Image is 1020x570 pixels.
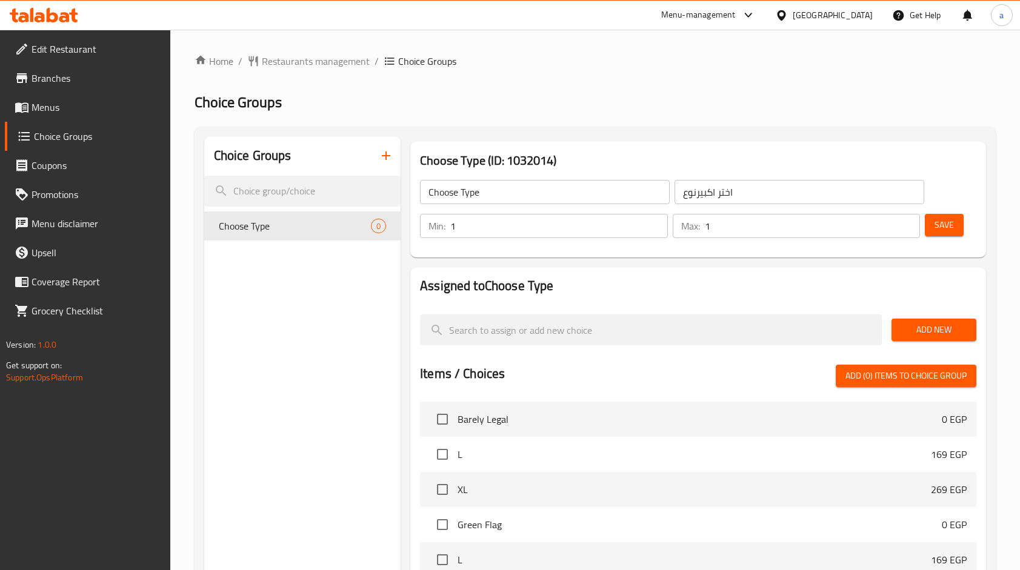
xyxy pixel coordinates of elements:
p: Min: [428,219,445,233]
span: Choice Groups [34,129,161,144]
a: Restaurants management [247,54,370,68]
span: a [999,8,1004,22]
span: Choose Type [219,219,371,233]
span: Select choice [430,442,455,467]
h2: Choice Groups [214,147,292,165]
div: Menu-management [661,8,736,22]
div: Choose Type0 [204,211,401,240]
span: Get support on: [6,357,62,373]
a: Edit Restaurant [5,35,170,64]
span: Branches [32,71,161,85]
span: Green Flag [458,517,942,532]
p: 169 EGP [931,447,967,462]
a: Upsell [5,238,170,267]
span: XL [458,482,931,497]
button: Save [925,214,964,236]
span: Restaurants management [262,54,370,68]
a: Support.OpsPlatform [6,370,83,385]
span: Version: [6,337,36,353]
a: Coverage Report [5,267,170,296]
span: Select choice [430,512,455,537]
div: [GEOGRAPHIC_DATA] [793,8,873,22]
a: Choice Groups [5,122,170,151]
span: Menus [32,100,161,114]
li: / [238,54,242,68]
a: Grocery Checklist [5,296,170,325]
span: L [458,552,931,567]
span: Upsell [32,245,161,260]
nav: breadcrumb [195,54,996,68]
a: Promotions [5,180,170,209]
input: search [420,314,882,345]
span: Coverage Report [32,274,161,289]
span: Add (0) items to choice group [845,368,967,383]
p: 0 EGP [942,412,967,426]
span: Add New [901,322,967,337]
span: Barely Legal [458,412,942,426]
p: 169 EGP [931,552,967,567]
button: Add (0) items to choice group [836,365,976,387]
h2: Assigned to Choose Type [420,277,976,295]
a: Branches [5,64,170,93]
span: Edit Restaurant [32,42,161,56]
h2: Items / Choices [420,365,505,383]
span: 0 [372,220,385,232]
span: Menu disclaimer [32,216,161,231]
h3: Choose Type (ID: 1032014) [420,151,976,170]
span: Promotions [32,187,161,202]
div: Choices [371,219,386,233]
a: Menu disclaimer [5,209,170,238]
span: Select choice [430,477,455,502]
input: search [204,176,401,207]
p: 0 EGP [942,517,967,532]
li: / [375,54,379,68]
p: 269 EGP [931,482,967,497]
span: Choice Groups [195,88,282,116]
span: Choice Groups [398,54,456,68]
span: 1.0.0 [38,337,56,353]
span: Save [935,217,954,233]
span: Coupons [32,158,161,173]
a: Home [195,54,233,68]
a: Coupons [5,151,170,180]
a: Menus [5,93,170,122]
button: Add New [892,319,976,341]
span: Grocery Checklist [32,303,161,318]
span: Select choice [430,406,455,432]
span: L [458,447,931,462]
p: Max: [681,219,700,233]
